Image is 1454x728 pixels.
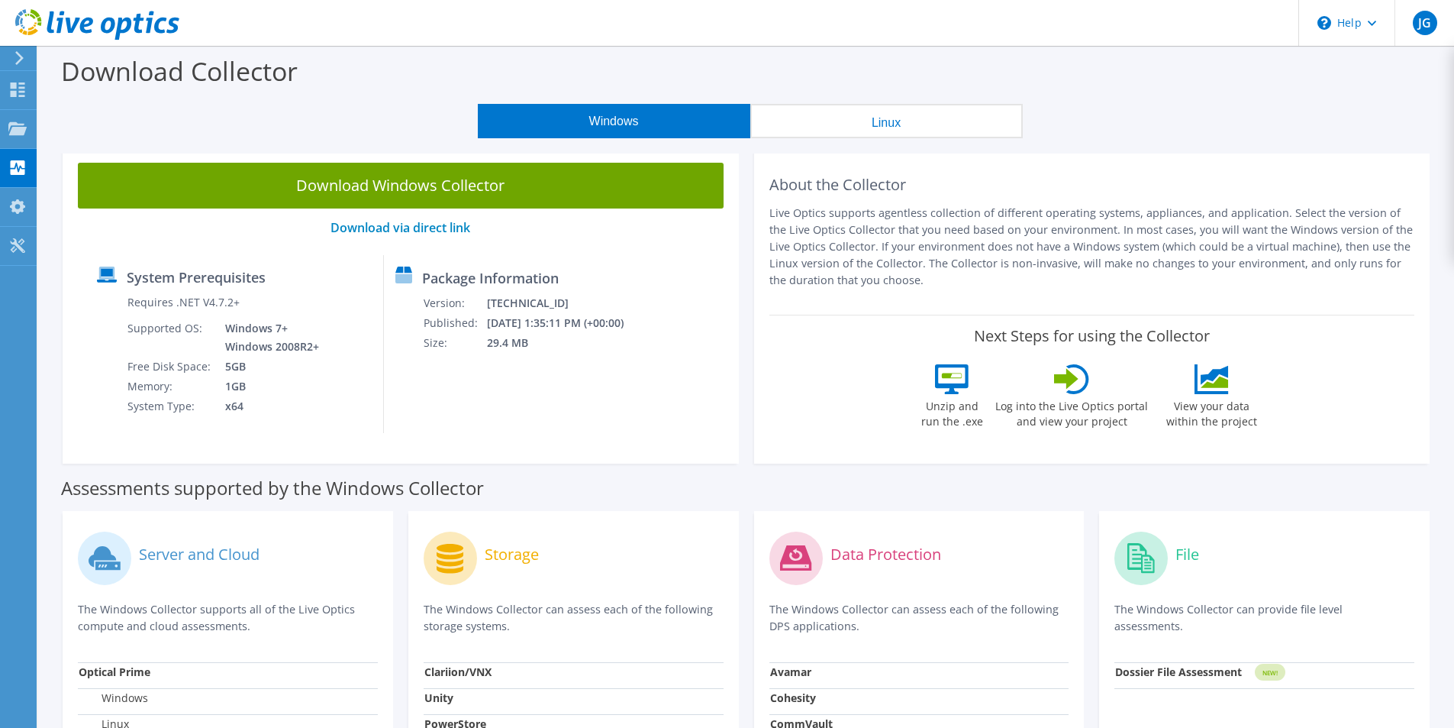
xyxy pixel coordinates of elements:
[61,53,298,89] label: Download Collector
[750,104,1023,138] button: Linux
[486,293,644,313] td: [TECHNICAL_ID]
[917,394,987,429] label: Unzip and run the .exe
[485,547,539,562] label: Storage
[1317,16,1331,30] svg: \n
[127,319,214,357] td: Supported OS:
[1175,547,1199,562] label: File
[1114,601,1414,635] p: The Windows Collector can provide file level assessments.
[1413,11,1437,35] span: JG
[1262,668,1278,677] tspan: NEW!
[214,377,322,396] td: 1GB
[486,333,644,353] td: 29.4 MB
[424,691,453,705] strong: Unity
[478,104,750,138] button: Windows
[127,270,266,285] label: System Prerequisites
[423,293,486,313] td: Version:
[78,601,378,635] p: The Windows Collector supports all of the Live Optics compute and cloud assessments.
[127,396,214,416] td: System Type:
[79,665,150,679] strong: Optical Prime
[422,270,559,286] label: Package Information
[214,357,322,377] td: 5GB
[127,377,214,396] td: Memory:
[423,333,486,353] td: Size:
[995,394,1149,429] label: Log into the Live Optics portal and view your project
[974,327,1210,345] label: Next Steps for using the Collector
[770,691,816,705] strong: Cohesity
[486,313,644,333] td: [DATE] 1:35:11 PM (+00:00)
[770,665,811,679] strong: Avamar
[1115,665,1242,679] strong: Dossier File Assessment
[139,547,260,562] label: Server and Cloud
[424,665,492,679] strong: Clariion/VNX
[423,313,486,333] td: Published:
[127,295,240,310] label: Requires .NET V4.7.2+
[769,205,1415,289] p: Live Optics supports agentless collection of different operating systems, appliances, and applica...
[127,357,214,377] td: Free Disk Space:
[78,163,724,209] a: Download Windows Collector
[769,601,1069,635] p: The Windows Collector can assess each of the following DPS applications.
[769,176,1415,194] h2: About the Collector
[1156,394,1266,429] label: View your data within the project
[830,547,941,562] label: Data Protection
[330,219,470,236] a: Download via direct link
[61,480,484,496] label: Assessments supported by the Windows Collector
[79,691,148,706] label: Windows
[424,601,724,635] p: The Windows Collector can assess each of the following storage systems.
[214,319,322,357] td: Windows 7+ Windows 2008R2+
[214,396,322,416] td: x64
